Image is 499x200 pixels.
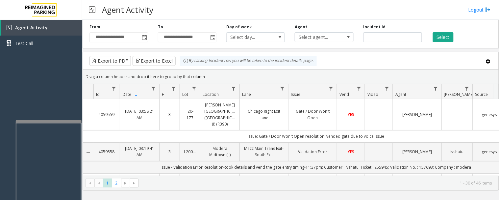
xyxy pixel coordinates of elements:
a: Vend Filter Menu [355,84,363,93]
span: Issue [291,92,300,97]
button: Export to Excel [133,56,176,66]
span: YES [348,149,354,155]
kendo-pager-info: 1 - 30 of 46 items [143,180,492,186]
a: Logout [468,6,491,13]
div: By clicking Incident row you will be taken to the incident details page. [180,56,317,66]
a: Issue Filter Menu [327,84,336,93]
a: Location Filter Menu [229,84,238,93]
a: Lane Filter Menu [278,84,287,93]
span: Agent [395,92,406,97]
span: Date [122,92,131,97]
a: [PERSON_NAME][GEOGRAPHIC_DATA] ([GEOGRAPHIC_DATA]) (I) (R390) [204,102,236,127]
a: Collapse Details [83,150,93,155]
label: Incident Id [363,24,386,30]
a: Chicago Right Exit Lane [244,108,284,121]
h3: Agent Activity [99,2,157,18]
a: H Filter Menu [169,84,178,93]
img: logout [486,6,491,13]
span: Id [96,92,100,97]
button: Export to PDF [89,56,131,66]
span: Select day... [227,33,273,42]
div: Drag a column header and drop it here to group by that column [83,71,499,82]
a: Collapse Details [83,112,93,118]
label: Day of week [226,24,252,30]
img: infoIcon.svg [183,58,188,64]
span: Source [475,92,488,97]
a: [DATE] 03:19:41 AM [124,145,155,158]
a: YES [341,111,361,118]
span: Sortable [134,92,139,97]
span: Go to the last page [132,181,137,186]
a: ivshatu [446,149,469,155]
a: I20-177 [184,108,196,121]
span: Video [367,92,378,97]
a: Video Filter Menu [383,84,391,93]
span: Lot [182,92,188,97]
a: Gate / Door Won't Open [292,108,333,121]
span: Location [203,92,219,97]
span: Page 2 [112,179,121,187]
a: Id Filter Menu [110,84,118,93]
a: Parker Filter Menu [462,84,471,93]
span: Toggle popup [140,33,148,42]
label: To [158,24,163,30]
img: pageIcon [89,2,95,18]
span: H [162,92,165,97]
a: [PERSON_NAME] [397,111,437,118]
span: Vend [339,92,349,97]
a: YES [341,149,361,155]
a: Agent Filter Menu [431,84,440,93]
a: [DATE] 03:58:21 AM [124,108,155,121]
a: Validation Error [292,149,333,155]
span: [PERSON_NAME] [444,92,474,97]
span: Agent Activity [15,24,48,31]
button: Select [433,32,454,42]
a: [PERSON_NAME] [397,149,437,155]
div: Data table [83,84,499,176]
span: Go to the next page [123,181,128,186]
label: Agent [295,24,307,30]
a: Modera Midtown (L) [204,145,236,158]
span: Test Call [15,40,33,47]
a: L20000500 [184,149,196,155]
span: Go to the last page [130,179,139,188]
span: Lane [242,92,251,97]
a: 4059559 [97,111,116,118]
a: Date Filter Menu [149,84,158,93]
a: Agent Activity [1,20,82,36]
span: Page 1 [103,179,112,187]
span: Toggle popup [209,33,216,42]
a: Lot Filter Menu [190,84,199,93]
span: Go to the next page [121,179,130,188]
a: 3 [163,149,176,155]
span: Select agent... [295,33,341,42]
img: 'icon' [7,25,12,30]
a: 3 [163,111,176,118]
span: YES [348,112,354,117]
label: From [89,24,100,30]
a: Mezz Main Trans Exit- South Exit [244,145,284,158]
a: 4059558 [97,149,116,155]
